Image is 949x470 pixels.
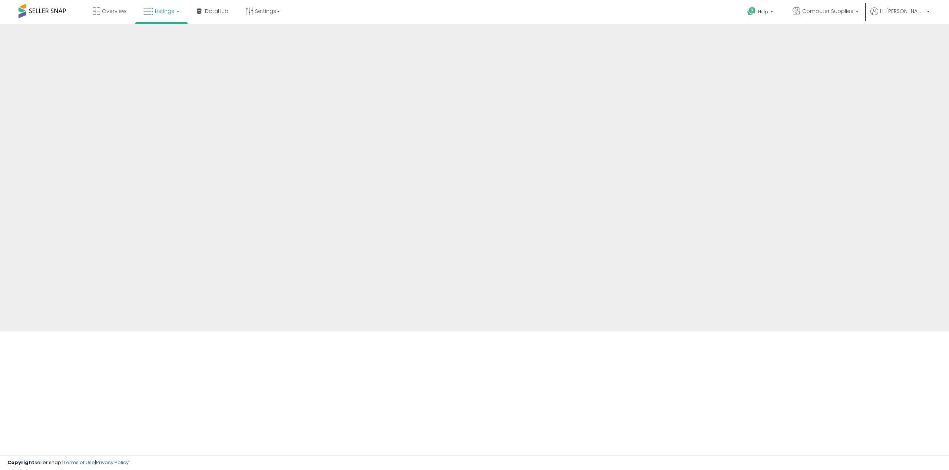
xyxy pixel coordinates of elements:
a: Hi [PERSON_NAME] [870,7,930,24]
span: Listings [155,7,174,15]
span: DataHub [205,7,228,15]
a: Help [741,1,781,24]
span: Computer Supplies [802,7,853,15]
span: Overview [102,7,126,15]
span: Help [758,9,768,15]
span: Hi [PERSON_NAME] [880,7,925,15]
i: Get Help [747,7,756,16]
